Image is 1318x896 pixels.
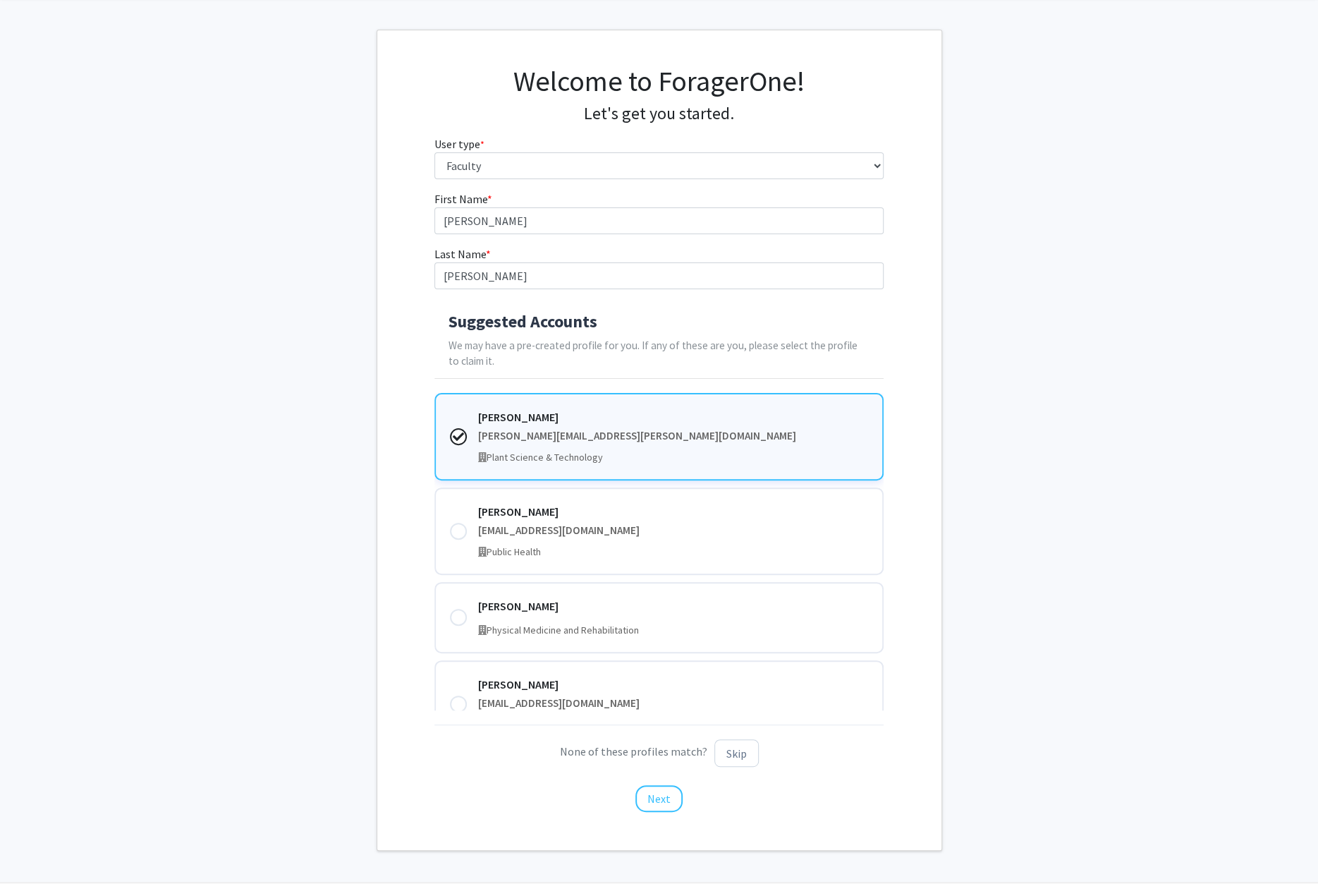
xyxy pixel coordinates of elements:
[487,545,541,558] span: Public Health
[449,312,869,332] h4: Suggested Accounts
[434,104,884,124] h4: Let's get you started.
[449,338,869,370] p: We may have a pre-created profile for you. If any of these are you, please select the profile to ...
[478,428,868,444] div: [PERSON_NAME][EMAIL_ADDRESS][PERSON_NAME][DOMAIN_NAME]
[487,451,603,464] span: Plant Science & Technology
[714,739,759,767] button: Skip
[434,739,884,767] p: None of these profiles match?
[478,598,868,615] div: [PERSON_NAME]
[478,523,868,539] div: [EMAIL_ADDRESS][DOMAIN_NAME]
[487,624,639,636] span: Physical Medicine and Rehabilitation
[434,135,484,152] label: User type
[11,833,60,885] iframe: Chat
[635,785,683,812] button: Next
[434,64,884,98] h1: Welcome to ForagerOne!
[478,676,868,693] div: [PERSON_NAME]
[478,503,868,520] div: [PERSON_NAME]
[478,696,868,712] div: [EMAIL_ADDRESS][DOMAIN_NAME]
[434,192,487,206] span: First Name
[478,408,868,425] div: [PERSON_NAME]
[434,247,486,261] span: Last Name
